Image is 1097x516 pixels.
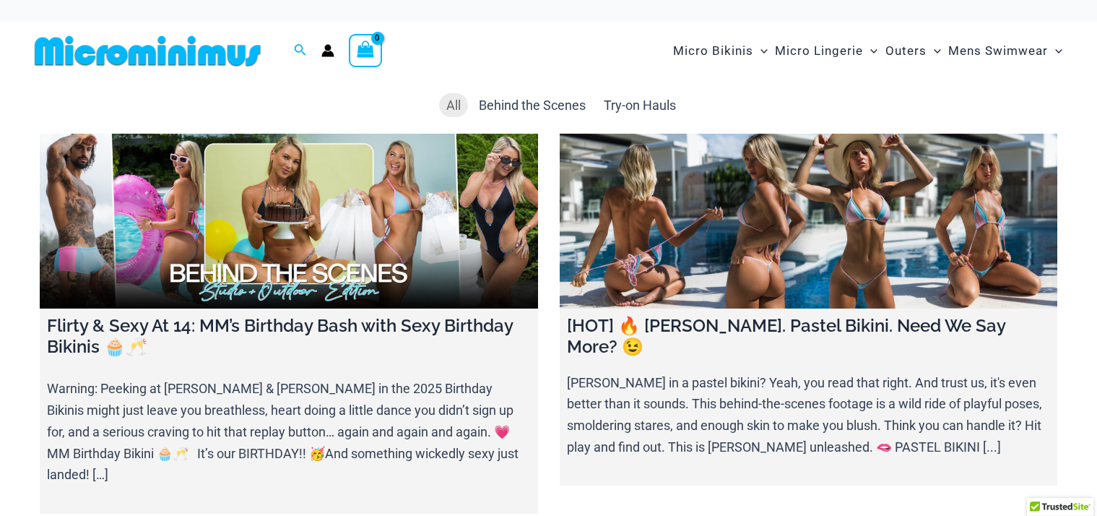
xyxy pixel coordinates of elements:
[567,372,1051,458] p: [PERSON_NAME] in a pastel bikini? Yeah, you read that right. And trust us, it's even better than ...
[753,33,768,69] span: Menu Toggle
[321,44,334,57] a: Account icon link
[29,35,266,67] img: MM SHOP LOGO FLAT
[567,316,1051,358] h4: [HOT] 🔥 [PERSON_NAME]. Pastel Bikini. Need We Say More? 😉
[479,98,586,113] span: Behind the Scenes
[771,29,881,73] a: Micro LingerieMenu ToggleMenu Toggle
[349,34,382,67] a: View Shopping Cart, empty
[927,33,941,69] span: Menu Toggle
[560,134,1058,309] a: [HOT] 🔥 Olivia. Pastel Bikini. Need We Say More? 😉
[47,378,531,486] p: Warning: Peeking at [PERSON_NAME] & [PERSON_NAME] in the 2025 Birthday Bikinis might just leave y...
[667,27,1068,75] nav: Site Navigation
[47,316,531,358] h4: Flirty & Sexy At 14: MM’s Birthday Bash with Sexy Birthday Bikinis 🧁🥂
[948,33,1048,69] span: Mens Swimwear
[775,33,863,69] span: Micro Lingerie
[446,98,461,113] span: All
[885,33,927,69] span: Outers
[882,29,945,73] a: OutersMenu ToggleMenu Toggle
[604,98,676,113] span: Try-on Hauls
[40,134,538,309] a: Flirty & Sexy At 14: MM’s Birthday Bash with Sexy Birthday Bikinis 🧁🥂
[1048,33,1062,69] span: Menu Toggle
[945,29,1066,73] a: Mens SwimwearMenu ToggleMenu Toggle
[673,33,753,69] span: Micro Bikinis
[669,29,771,73] a: Micro BikinisMenu ToggleMenu Toggle
[863,33,877,69] span: Menu Toggle
[294,42,307,60] a: Search icon link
